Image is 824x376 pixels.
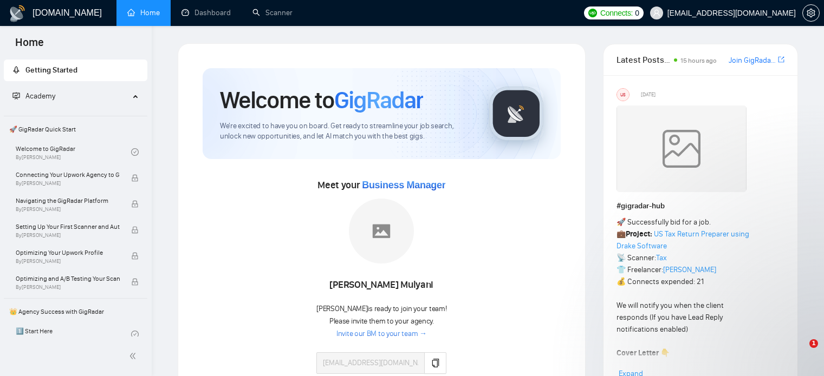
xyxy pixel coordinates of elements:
span: user [653,9,660,17]
a: [PERSON_NAME] [663,265,716,274]
span: setting [803,9,819,17]
span: 1 [809,339,818,348]
span: We're excited to have you on board. Get ready to streamline your job search, unlock new opportuni... [220,121,472,142]
span: [PERSON_NAME] is ready to join your team! [316,304,446,313]
img: logo [9,5,26,22]
span: lock [131,174,139,182]
a: Welcome to GigRadarBy[PERSON_NAME] [16,140,131,164]
span: Please invite them to your agency. [329,316,434,326]
span: 0 [635,7,639,19]
button: copy [424,352,446,374]
div: [PERSON_NAME] Mulyani [316,276,446,294]
span: Academy [25,91,55,101]
span: Academy [12,91,55,101]
a: setting [802,9,820,17]
a: searchScanner [252,8,293,17]
a: Join GigRadar Slack Community [729,55,776,67]
button: setting [802,4,820,22]
img: upwork-logo.png [588,9,597,17]
span: [DATE] [641,90,656,100]
span: Business Manager [362,180,445,190]
span: fund-projection-screen [12,92,20,100]
span: double-left [129,351,140,361]
span: Optimizing Your Upwork Profile [16,247,120,258]
h1: Welcome to [220,85,423,115]
span: rocket [12,66,20,74]
div: US [617,89,629,101]
span: Navigating the GigRadar Platform [16,195,120,206]
a: dashboardDashboard [181,8,231,17]
span: lock [131,252,139,260]
span: 15 hours ago [680,57,717,64]
span: Meet your [317,179,445,191]
li: Getting Started [4,60,147,81]
a: homeHome [127,8,160,17]
img: gigradar-logo.png [489,87,543,141]
a: export [778,55,784,65]
span: Connects: [600,7,633,19]
span: check-circle [131,331,139,338]
span: Latest Posts from the GigRadar Community [617,53,671,67]
span: Getting Started [25,65,77,75]
iframe: Intercom live chat [787,339,813,365]
span: check-circle [131,148,139,156]
span: export [778,55,784,64]
span: lock [131,200,139,208]
a: 1️⃣ Start Here [16,322,131,346]
span: 👑 Agency Success with GigRadar [5,301,146,322]
a: Invite our BM to your team → [336,329,427,339]
span: copy [431,359,440,367]
h1: # gigradar-hub [617,200,784,212]
span: lock [131,226,139,234]
span: By [PERSON_NAME] [16,284,120,291]
span: Optimizing and A/B Testing Your Scanner for Better Results [16,273,120,284]
span: Home [7,35,53,57]
span: By [PERSON_NAME] [16,232,120,239]
span: lock [131,278,139,286]
span: By [PERSON_NAME] [16,258,120,265]
span: Connecting Your Upwork Agency to GigRadar [16,169,120,180]
strong: Cover Letter 👇 [617,348,670,358]
a: US Tax Return Preparer using Drake Software [617,229,749,250]
img: placeholder.png [349,199,414,263]
span: GigRadar [334,85,423,115]
img: weqQh+iSagEgQAAAABJRU5ErkJggg== [617,105,747,192]
span: Setting Up Your First Scanner and Auto-Bidder [16,221,120,232]
span: By [PERSON_NAME] [16,206,120,213]
span: By [PERSON_NAME] [16,180,120,187]
a: Tax [656,253,667,262]
strong: Project: [626,229,652,239]
span: 🚀 GigRadar Quick Start [5,118,146,140]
